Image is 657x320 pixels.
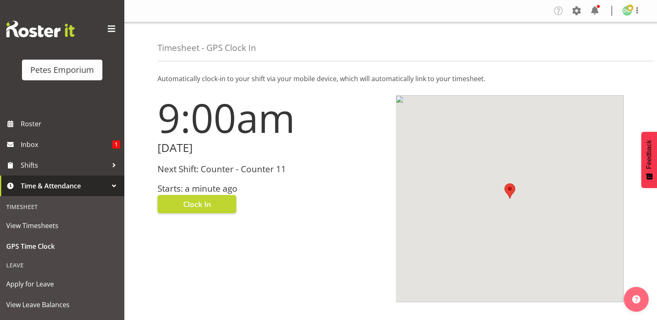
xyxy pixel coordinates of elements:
a: View Leave Balances [2,294,122,315]
span: 1 [112,140,120,149]
span: Clock In [183,199,211,209]
a: GPS Time Clock [2,236,122,257]
a: Apply for Leave [2,274,122,294]
button: Clock In [158,195,236,213]
span: Shifts [21,159,108,171]
span: View Timesheets [6,219,118,232]
div: Leave [2,257,122,274]
button: Feedback - Show survey [641,132,657,188]
h2: [DATE] [158,142,386,154]
h1: 9:00am [158,95,386,140]
span: View Leave Balances [6,298,118,311]
div: Timesheet [2,198,122,215]
span: Roster [21,118,120,130]
a: View Timesheets [2,215,122,236]
span: Feedback [645,140,653,169]
span: Inbox [21,138,112,151]
img: Rosterit website logo [6,21,75,37]
p: Automatically clock-in to your shift via your mobile device, which will automatically link to you... [158,74,624,84]
div: Petes Emporium [30,64,94,76]
h4: Timesheet - GPS Clock In [158,43,256,53]
span: Time & Attendance [21,180,108,192]
img: help-xxl-2.png [632,295,640,303]
span: GPS Time Clock [6,240,118,253]
h3: Next Shift: Counter - Counter 11 [158,164,386,174]
h3: Starts: a minute ago [158,184,386,193]
span: Apply for Leave [6,278,118,290]
img: david-mcauley697.jpg [622,6,632,16]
